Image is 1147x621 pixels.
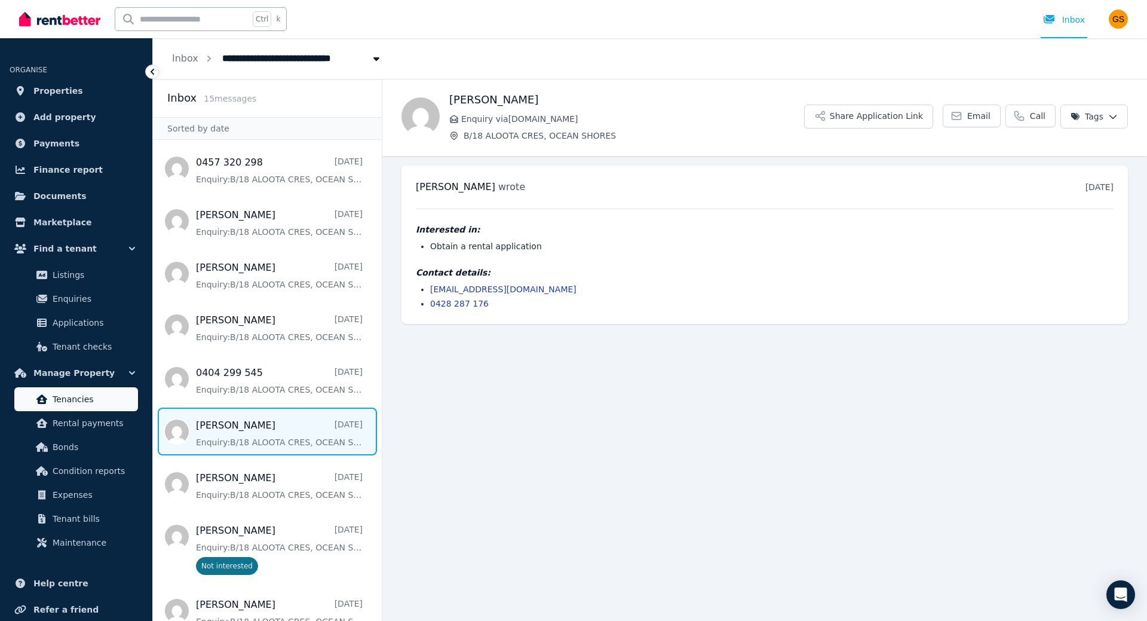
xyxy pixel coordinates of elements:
a: Call [1005,105,1056,127]
span: Tags [1071,111,1103,123]
a: Enquiries [14,287,138,311]
a: Bonds [14,435,138,459]
span: Tenant bills [53,512,133,526]
span: Maintenance [53,536,133,550]
img: RentBetter [19,10,100,28]
span: Tenancies [53,392,133,406]
span: wrote [498,181,525,192]
img: GURBHEJ SEKHON [1109,10,1128,29]
span: 15 message s [204,94,256,103]
span: Ctrl [253,11,271,27]
span: Payments [33,136,79,151]
span: k [276,14,280,24]
a: Tenant bills [14,507,138,531]
span: Email [967,110,990,122]
span: ORGANISE [10,66,47,74]
a: Inbox [172,53,198,64]
button: Find a tenant [10,237,143,261]
a: [EMAIL_ADDRESS][DOMAIN_NAME] [430,285,576,294]
a: Listings [14,263,138,287]
a: Properties [10,79,143,103]
span: Add property [33,110,96,124]
span: Bonds [53,440,133,454]
a: Tenant checks [14,335,138,359]
span: Condition reports [53,464,133,478]
a: Help centre [10,571,143,595]
a: 0457 320 298[DATE]Enquiry:B/18 ALOOTA CRES, OCEAN SHORES. [196,155,363,185]
li: Obtain a rental application [430,240,1114,252]
a: [PERSON_NAME][DATE]Enquiry:B/18 ALOOTA CRES, OCEAN SHORES. [196,208,363,238]
span: Documents [33,189,87,203]
span: Applications [53,316,133,330]
h4: Interested in: [416,224,1114,235]
a: Finance report [10,158,143,182]
a: Tenancies [14,387,138,411]
span: Properties [33,84,83,98]
a: [PERSON_NAME][DATE]Enquiry:B/18 ALOOTA CRES, OCEAN SHORES. [196,261,363,290]
span: Refer a friend [33,602,99,617]
span: Rental payments [53,416,133,430]
a: Rental payments [14,411,138,435]
a: 0404 299 545[DATE]Enquiry:B/18 ALOOTA CRES, OCEAN SHORES. [196,366,363,396]
span: Manage Property [33,366,115,380]
span: Find a tenant [33,241,97,256]
span: Tenant checks [53,339,133,354]
a: [PERSON_NAME][DATE]Enquiry:B/18 ALOOTA CRES, OCEAN SHORES. [196,418,363,448]
h1: [PERSON_NAME] [449,91,804,108]
span: Finance report [33,163,103,177]
a: Documents [10,184,143,208]
a: 0428 287 176 [430,299,489,308]
a: Applications [14,311,138,335]
span: Expenses [53,488,133,502]
img: Jordan Marsden [401,97,440,136]
span: Enquiries [53,292,133,306]
h2: Inbox [167,90,197,106]
span: Call [1030,110,1045,122]
div: Inbox [1043,14,1085,26]
nav: Breadcrumb [153,38,401,79]
button: Tags [1060,105,1128,129]
a: Condition reports [14,459,138,483]
a: [PERSON_NAME][DATE]Enquiry:B/18 ALOOTA CRES, OCEAN SHORES. [196,471,363,501]
a: [PERSON_NAME][DATE]Enquiry:B/18 ALOOTA CRES, OCEAN SHORES.Not interested [196,524,363,575]
div: Open Intercom Messenger [1106,580,1135,609]
a: Maintenance [14,531,138,555]
a: Payments [10,131,143,155]
span: B/18 ALOOTA CRES, OCEAN SHORES [464,130,804,142]
time: [DATE] [1085,182,1114,192]
span: Enquiry via [DOMAIN_NAME] [461,113,804,125]
a: Expenses [14,483,138,507]
button: Manage Property [10,361,143,385]
h4: Contact details: [416,267,1114,279]
span: Listings [53,268,133,282]
button: Share Application Link [804,105,933,129]
a: Add property [10,105,143,129]
a: Marketplace [10,210,143,234]
a: Email [943,105,1001,127]
a: [PERSON_NAME][DATE]Enquiry:B/18 ALOOTA CRES, OCEAN SHORES. [196,313,363,343]
span: [PERSON_NAME] [416,181,495,192]
span: Help centre [33,576,88,591]
div: Sorted by date [153,117,382,140]
span: Marketplace [33,215,91,230]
